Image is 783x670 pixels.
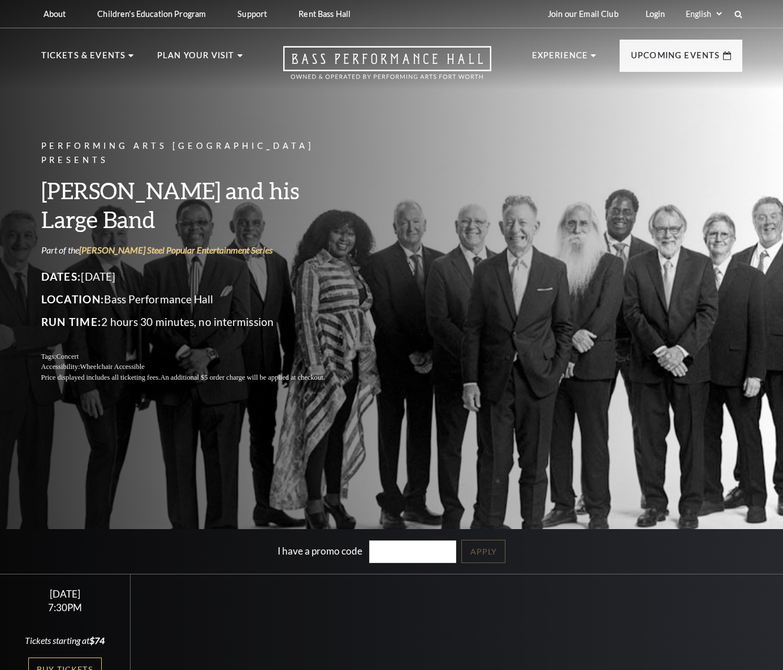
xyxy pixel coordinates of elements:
[41,244,352,256] p: Part of the
[14,634,116,647] div: Tickets starting at
[41,268,352,286] p: [DATE]
[278,544,362,556] label: I have a promo code
[14,588,116,600] div: [DATE]
[157,49,235,69] p: Plan Your Visit
[160,373,325,381] span: An additional $5 order charge will be applied at checkout.
[41,313,352,331] p: 2 hours 30 minutes, no intermission
[41,315,102,328] span: Run Time:
[41,290,352,308] p: Bass Performance Hall
[97,9,206,19] p: Children's Education Program
[89,635,105,646] span: $74
[41,351,352,362] p: Tags:
[79,244,272,255] a: [PERSON_NAME] Steel Popular Entertainment Series
[237,9,267,19] p: Support
[532,49,589,69] p: Experience
[41,270,81,283] span: Dates:
[56,353,79,360] span: Concert
[41,293,105,306] span: Location:
[80,363,144,371] span: Wheelchair Accessible
[631,49,720,69] p: Upcoming Events
[41,362,352,372] p: Accessibility:
[44,9,66,19] p: About
[41,372,352,383] p: Price displayed includes all ticketing fees.
[41,139,352,167] p: Performing Arts [GEOGRAPHIC_DATA] Presents
[683,8,724,19] select: Select:
[41,49,126,69] p: Tickets & Events
[299,9,351,19] p: Rent Bass Hall
[14,603,116,612] div: 7:30PM
[41,176,352,234] h3: [PERSON_NAME] and his Large Band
